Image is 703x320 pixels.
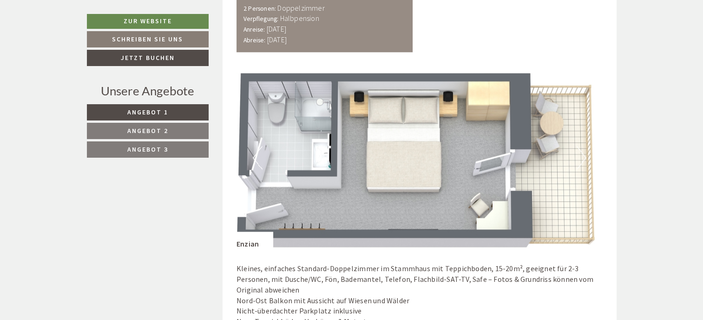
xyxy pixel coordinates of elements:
[87,14,209,29] a: Zur Website
[7,26,152,54] div: Guten Tag, wie können wir Ihnen helfen?
[14,27,147,35] div: [GEOGRAPHIC_DATA]
[87,82,209,100] div: Unsere Angebote
[237,66,603,249] img: image
[277,3,324,13] b: Doppelzimmer
[166,7,200,23] div: [DATE]
[280,13,319,23] b: Halbpension
[14,46,147,52] small: 11:53
[310,245,366,261] button: Senden
[267,35,287,44] b: [DATE]
[127,108,168,116] span: Angebot 1
[127,127,168,135] span: Angebot 2
[87,50,209,66] a: Jetzt buchen
[127,145,168,153] span: Angebot 3
[243,36,266,44] small: Abreise:
[243,5,276,13] small: 2 Personen:
[577,146,586,169] button: Next
[243,15,278,23] small: Verpflegung:
[87,31,209,47] a: Schreiben Sie uns
[267,24,286,33] b: [DATE]
[243,26,265,33] small: Anreise:
[253,146,263,169] button: Previous
[237,232,273,249] div: Enzian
